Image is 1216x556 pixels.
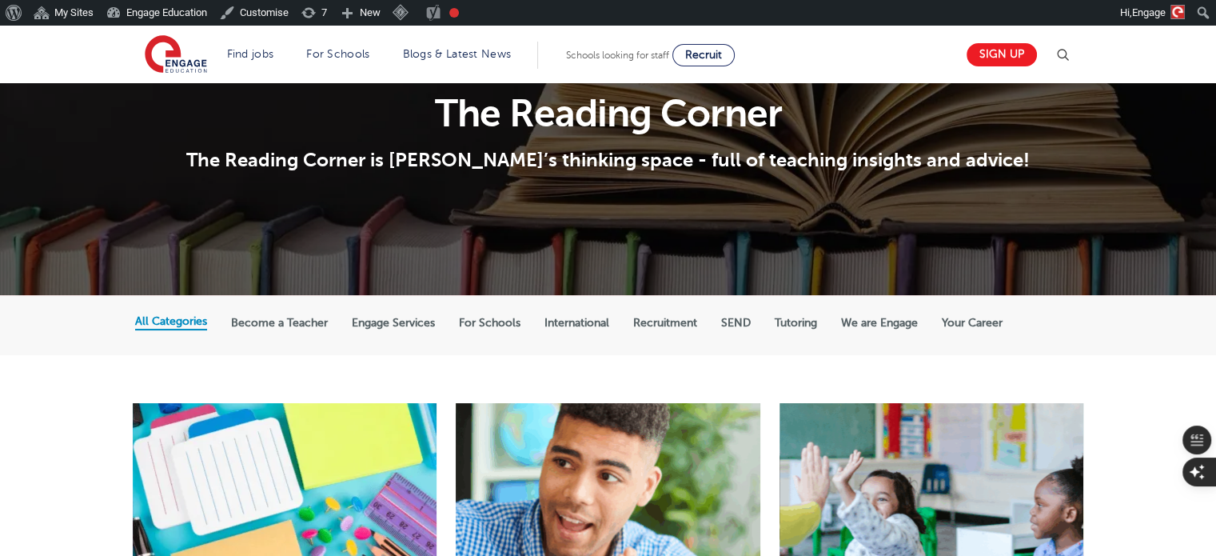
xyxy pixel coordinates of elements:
label: Become a Teacher [231,316,328,330]
label: Recruitment [633,316,697,330]
label: SEND [721,316,751,330]
a: Find jobs [227,48,274,60]
label: Engage Services [352,316,435,330]
a: Recruit [672,44,735,66]
label: We are Engage [841,316,918,330]
div: Focus keyphrase not set [449,8,459,18]
a: For Schools [306,48,369,60]
a: Blogs & Latest News [403,48,512,60]
span: Recruit [685,49,722,61]
p: The Reading Corner is [PERSON_NAME]’s thinking space - full of teaching insights and advice! [135,148,1081,172]
span: Schools looking for staff [566,50,669,61]
h1: The Reading Corner [135,94,1081,133]
label: Tutoring [775,316,817,330]
a: Sign up [967,43,1037,66]
img: Engage Education [145,35,207,75]
label: All Categories [135,314,207,329]
label: Your Career [942,316,1003,330]
label: For Schools [459,316,520,330]
span: Engage [1132,6,1166,18]
label: International [544,316,609,330]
